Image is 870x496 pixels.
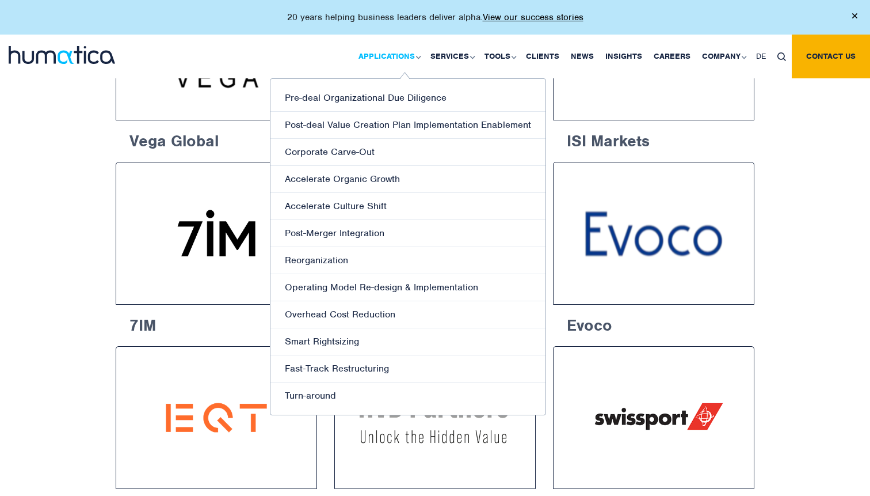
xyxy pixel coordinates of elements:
h6: Evoco [553,305,754,342]
a: Post-Merger Integration [270,220,545,247]
a: Smart Rightsizing [270,328,545,355]
a: Company [696,35,750,78]
a: Accelerate Culture Shift [270,193,545,220]
a: Insights [600,35,648,78]
img: logo [9,46,115,64]
a: Applications [353,35,425,78]
span: DE [756,51,766,61]
img: search_icon [777,52,786,61]
h6: ISI Markets [553,120,754,157]
img: EQT [138,368,295,467]
a: Reorganization [270,247,545,274]
h6: Vega Global [116,120,317,157]
img: Evoco [575,184,732,283]
p: 20 years helping business leaders deliver alpha. [287,12,583,23]
h6: 7IM [116,305,317,342]
a: Operating Model Re-design & Implementation [270,274,545,301]
img: HVD Partners [356,368,514,467]
a: Careers [648,35,696,78]
a: Services [425,35,479,78]
a: Pre-deal Organizational Due Diligence [270,85,545,112]
a: Post-deal Value Creation Plan Implementation Enablement [270,112,545,139]
a: Turn-around [270,383,545,409]
a: View our success stories [483,12,583,23]
img: Swissport [575,368,732,467]
a: Tools [479,35,520,78]
img: 7IM [138,184,295,283]
a: Fast-Track Restructuring [270,355,545,383]
a: Overhead Cost Reduction [270,301,545,328]
a: Accelerate Organic Growth [270,166,545,193]
a: Corporate Carve-Out [270,139,545,166]
a: Contact us [792,35,870,78]
a: DE [750,35,772,78]
a: News [565,35,600,78]
a: Clients [520,35,565,78]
